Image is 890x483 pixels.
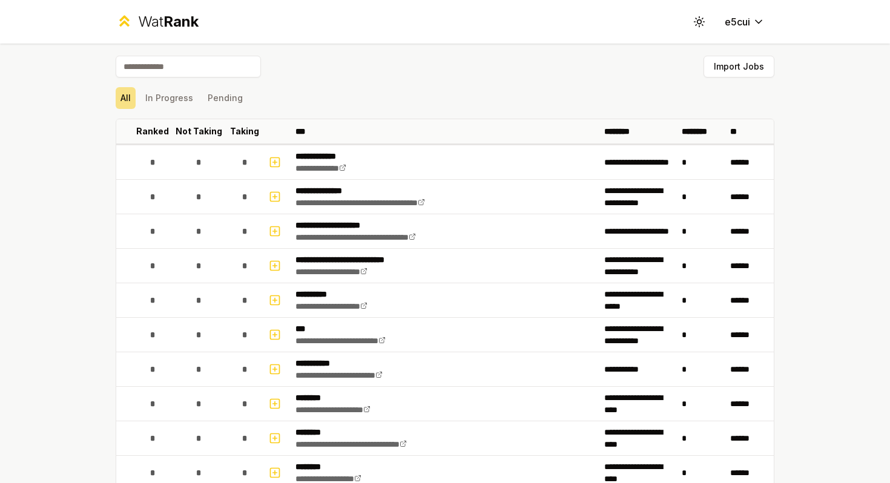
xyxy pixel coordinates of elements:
[138,12,199,31] div: Wat
[176,125,222,137] p: Not Taking
[715,11,774,33] button: e5cui
[704,56,774,77] button: Import Jobs
[116,87,136,109] button: All
[163,13,199,30] span: Rank
[140,87,198,109] button: In Progress
[725,15,750,29] span: e5cui
[203,87,248,109] button: Pending
[136,125,169,137] p: Ranked
[116,12,199,31] a: WatRank
[230,125,259,137] p: Taking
